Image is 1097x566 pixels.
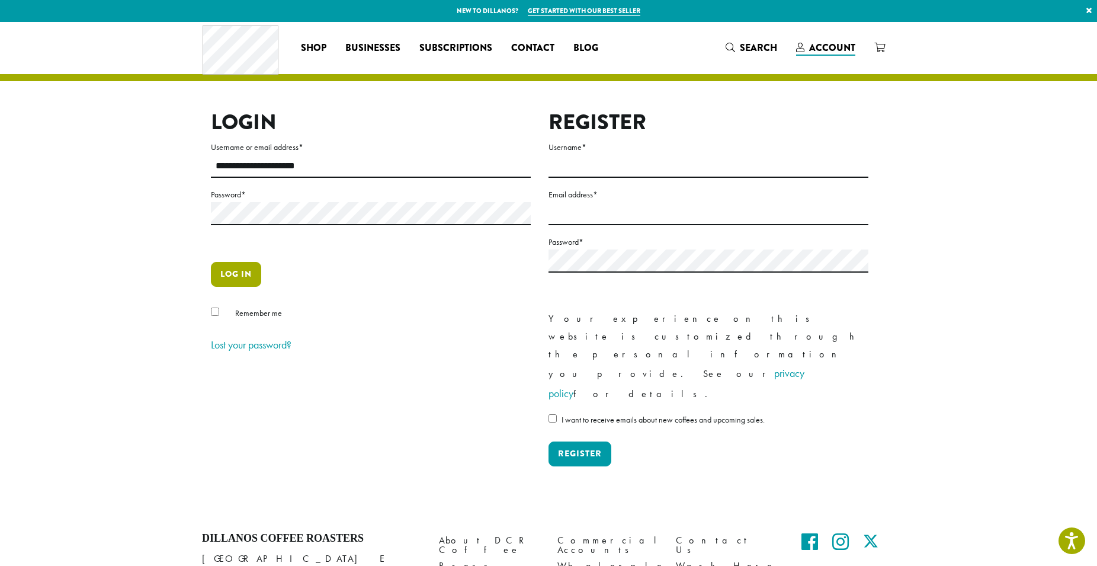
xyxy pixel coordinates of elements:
span: I want to receive emails about new coffees and upcoming sales. [562,414,765,425]
span: Remember me [235,308,282,318]
span: Subscriptions [419,41,492,56]
a: Search [716,38,787,57]
label: Username [548,140,868,155]
label: Password [548,235,868,250]
span: Search [740,41,777,55]
h2: Login [211,110,531,135]
label: Password [211,187,531,202]
a: Commercial Accounts [557,532,658,558]
span: Contact [511,41,554,56]
h2: Register [548,110,868,135]
h4: Dillanos Coffee Roasters [202,532,421,545]
label: Username or email address [211,140,531,155]
button: Log in [211,262,261,287]
a: Shop [291,39,336,57]
span: Businesses [345,41,400,56]
a: privacy policy [548,366,804,400]
a: Get started with our best seller [528,6,640,16]
input: I want to receive emails about new coffees and upcoming sales. [548,414,557,423]
span: Shop [301,41,326,56]
label: Email address [548,187,868,202]
a: About DCR Coffee [439,532,540,558]
a: Lost your password? [211,338,291,351]
span: Account [809,41,855,55]
p: Your experience on this website is customized through the personal information you provide. See o... [548,310,868,404]
a: Contact Us [676,532,777,558]
button: Register [548,442,611,466]
span: Blog [573,41,598,56]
